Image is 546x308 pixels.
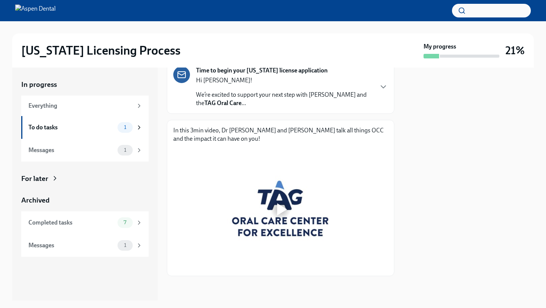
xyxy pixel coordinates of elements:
a: Archived [21,195,149,205]
a: Messages1 [21,234,149,257]
strong: My progress [424,42,456,51]
h2: [US_STATE] Licensing Process [21,43,180,58]
div: For later [21,174,48,184]
a: For later [21,174,149,184]
span: 1 [119,124,131,130]
strong: TAG Oral Care [204,99,242,107]
p: In this 3min video, Dr [PERSON_NAME] and [PERSON_NAME] talk all things OCC and the impact it can ... [173,126,388,143]
div: To do tasks [28,123,115,132]
h3: 21% [505,44,525,57]
img: Aspen Dental [15,5,56,17]
p: Hi [PERSON_NAME]! [196,76,373,85]
a: Completed tasks7 [21,211,149,234]
div: Everything [28,102,133,110]
span: 1 [119,147,131,153]
a: In progress [21,80,149,90]
span: 7 [119,220,131,225]
span: 1 [119,242,131,248]
div: Messages [28,146,115,154]
div: Messages [28,241,115,250]
a: To do tasks1 [21,116,149,139]
strong: Time to begin your [US_STATE] license application [196,66,328,75]
a: Everything [21,96,149,116]
div: Completed tasks [28,218,115,227]
p: We’re excited to support your next step with [PERSON_NAME] and the ... [196,91,373,107]
a: Messages1 [21,139,149,162]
